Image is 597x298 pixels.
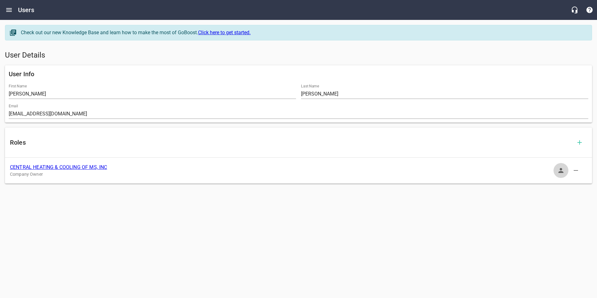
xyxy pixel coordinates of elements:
a: Click here to get started. [198,30,251,35]
h5: User Details [5,50,592,60]
label: Email [9,104,18,108]
h6: User Info [9,69,588,79]
h6: Roles [10,137,572,147]
button: Live Chat [567,2,582,17]
button: Open drawer [2,2,16,17]
label: First Name [9,84,27,88]
label: Last Name [301,84,319,88]
div: Check out our new Knowledge Base and learn how to make the most of GoBoost. [21,29,585,36]
p: Company Owner [10,171,577,178]
button: Support Portal [582,2,597,17]
a: CENTRAL HEATING & COOLING OF MS, INC [10,164,107,170]
button: Add Role [572,135,587,150]
h6: Users [18,5,34,15]
button: Delete Role [568,163,583,178]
